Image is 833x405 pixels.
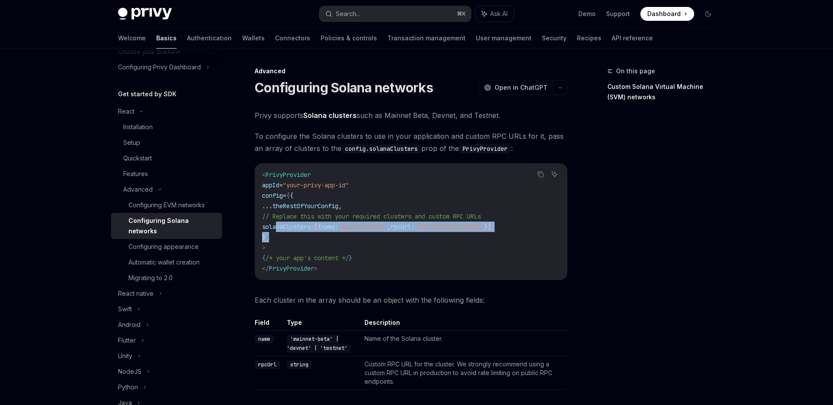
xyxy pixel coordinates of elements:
[111,270,222,286] a: Migrating to 2.0
[118,382,138,392] div: Python
[495,83,548,92] span: Open in ChatGPT
[476,6,514,22] button: Ask AI
[616,66,655,76] span: On this page
[262,212,481,220] span: // Replace this with your required clusters and custom RPC URLs
[542,28,567,49] a: Security
[476,28,531,49] a: User management
[111,255,222,270] a: Automatic wallet creation
[118,89,177,99] h5: Get started by SDK
[341,144,421,154] code: config.solanaClusters
[338,223,387,231] span: 'mainnet-beta'
[349,254,352,262] span: }
[255,109,567,121] span: Privy supports such as Mainnet Beta, Devnet, and Testnet.
[262,244,266,251] span: >
[266,254,349,262] span: /* your app's content */
[111,166,222,182] a: Features
[111,213,222,239] a: Configuring Solana networks
[479,80,553,95] button: Open in ChatGPT
[390,223,415,231] span: rpcUrl:
[111,197,222,213] a: Configuring EVM networks
[118,335,136,346] div: Flutter
[272,202,338,210] span: theRestOfYourConfig
[266,171,311,179] span: PrivyProvider
[283,192,286,199] span: =
[640,7,694,21] a: Dashboard
[283,181,349,189] span: "your-privy-app-id"
[118,320,141,330] div: Android
[577,28,601,49] a: Recipes
[361,356,567,390] td: Custom RPC URL for the cluster. We strongly recommend using a custom RPC URL in production to avo...
[262,171,266,179] span: <
[290,192,293,199] span: {
[111,119,222,135] a: Installation
[123,122,153,132] div: Installation
[484,223,491,231] span: }]
[578,10,596,18] a: Demo
[128,242,199,252] div: Configuring appearance
[118,366,141,377] div: NodeJS
[255,294,567,306] span: Each cluster in the array should be an object with the following fields:
[321,28,377,49] a: Policies & controls
[321,223,338,231] span: name:
[123,153,152,163] div: Quickstart
[128,200,205,210] div: Configuring EVM networks
[118,351,132,361] div: Unity
[459,144,511,154] code: PrivyProvider
[535,169,546,180] button: Copy the contents from the code block
[128,216,217,236] div: Configuring Solana networks
[415,223,484,231] span: '[URL][DOMAIN_NAME]'
[490,10,508,18] span: Ask AI
[549,169,560,180] button: Ask AI
[156,28,177,49] a: Basics
[701,7,715,21] button: Toggle dark mode
[262,192,283,199] span: config
[275,28,310,49] a: Connectors
[255,67,567,75] div: Advanced
[111,135,222,150] a: Setup
[647,10,681,18] span: Dashboard
[128,273,173,283] div: Migrating to 2.0
[262,223,314,231] span: solanaClusters:
[269,265,314,272] span: PrivyProvider
[262,202,272,210] span: ...
[111,150,222,166] a: Quickstart
[262,265,269,272] span: </
[287,335,351,353] code: 'mainnet-beta' | 'devnet' | 'testnet'
[118,106,134,117] div: React
[314,223,321,231] span: [{
[255,335,274,343] code: name
[118,28,146,49] a: Welcome
[187,28,232,49] a: Authentication
[283,318,361,331] th: Type
[279,181,283,189] span: =
[338,202,342,210] span: ,
[612,28,653,49] a: API reference
[123,169,148,179] div: Features
[262,181,279,189] span: appId
[387,28,466,49] a: Transaction management
[123,184,153,195] div: Advanced
[361,331,567,356] td: Name of the Solana cluster.
[255,360,280,369] code: rpcUrl
[262,254,266,262] span: {
[361,318,567,331] th: Description
[255,318,283,331] th: Field
[287,360,312,369] code: string
[606,10,630,18] a: Support
[266,233,269,241] span: }
[607,80,722,104] a: Custom Solana Virtual Machine (SVM) networks
[319,6,471,22] button: Search...⌘K
[111,239,222,255] a: Configuring appearance
[336,9,360,19] div: Search...
[123,137,140,148] div: Setup
[118,288,154,299] div: React native
[303,111,357,120] a: Solana clusters
[118,304,132,314] div: Swift
[262,233,266,241] span: }
[387,223,390,231] span: ,
[118,8,172,20] img: dark logo
[286,192,290,199] span: {
[255,130,567,154] span: To configure the Solana clusters to use in your application and custom RPC URLs for it, pass an a...
[457,10,466,17] span: ⌘ K
[118,62,201,72] div: Configuring Privy Dashboard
